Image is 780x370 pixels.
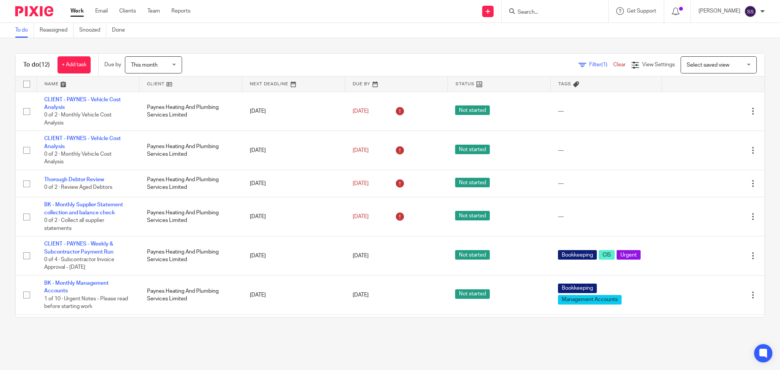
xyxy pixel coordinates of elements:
span: Select saved view [687,62,729,68]
p: [PERSON_NAME] [698,7,740,15]
span: Not started [455,289,490,299]
div: --- [558,107,654,115]
a: Email [95,7,108,15]
a: Work [70,7,84,15]
span: 0 of 2 · Collect all supplier statements [44,218,104,231]
td: [DATE] [242,236,345,276]
img: Pixie [15,6,53,16]
td: [DATE] [242,276,345,315]
a: BK - Monthly Supplier Statement collection and balance check [44,202,123,215]
span: [DATE] [353,253,369,258]
a: Done [112,23,131,38]
span: [DATE] [353,108,369,114]
a: + Add task [58,56,91,73]
div: --- [558,213,654,220]
span: Filter [589,62,613,67]
a: Reports [171,7,190,15]
span: This month [131,62,158,68]
a: Clients [119,7,136,15]
td: [DATE] [242,170,345,197]
div: --- [558,180,654,187]
td: [DATE] [242,314,345,354]
a: Team [147,7,160,15]
td: [DATE] [242,197,345,236]
span: 0 of 2 · Monthly Vehicle Cost Analysis [44,112,112,126]
span: (12) [39,62,50,68]
span: 0 of 2 · Monthly Vehicle Cost Analysis [44,152,112,165]
a: CLIENT - PAYNES - Vehicle Cost Analysis [44,97,121,110]
h1: To do [23,61,50,69]
img: svg%3E [744,5,756,18]
span: Urgent [617,250,641,260]
td: Paynes Heating And Plumbing Services Limited [139,170,242,197]
span: [DATE] [353,214,369,219]
span: View Settings [642,62,675,67]
p: Due by [104,61,121,69]
span: [DATE] [353,292,369,298]
span: Not started [455,178,490,187]
td: Paynes Heating And Plumbing Services Limited [139,131,242,170]
a: Snoozed [79,23,106,38]
a: Clear [613,62,626,67]
span: CIS [599,250,615,260]
input: Search [517,9,585,16]
span: Not started [455,250,490,260]
span: 1 of 10 · Urgent Notes - Please read before starting work [44,296,128,309]
span: Not started [455,105,490,115]
td: Paynes Heating And Plumbing Services Limited [139,236,242,276]
td: [DATE] [242,92,345,131]
td: Paynes Heating And Plumbing Services Limited [139,92,242,131]
a: Reassigned [40,23,74,38]
span: [DATE] [353,148,369,153]
span: Bookkeeping [558,284,597,293]
span: (1) [601,62,607,67]
td: Mpw Group Sw Limited [139,314,242,354]
td: Paynes Heating And Plumbing Services Limited [139,276,242,315]
span: Get Support [627,8,656,14]
span: [DATE] [353,181,369,186]
span: Not started [455,211,490,220]
div: --- [558,147,654,154]
a: To do [15,23,34,38]
a: BK - Monthly Management Accounts [44,281,109,293]
td: Paynes Heating And Plumbing Services Limited [139,197,242,236]
span: Management Accounts [558,295,622,305]
a: CLIENT - PAYNES - Weekly & Subcontractor Payment Run [44,241,113,254]
a: CLIENT - PAYNES - Vehicle Cost Analysis [44,136,121,149]
span: 0 of 2 · Review Aged Debtors [44,185,112,190]
span: Not started [455,145,490,154]
a: Thorough Debtor Review [44,177,104,182]
td: [DATE] [242,131,345,170]
span: 0 of 4 · Subcontractor Invoice Approval - [DATE] [44,257,114,270]
span: Tags [558,82,571,86]
span: Bookkeeping [558,250,597,260]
